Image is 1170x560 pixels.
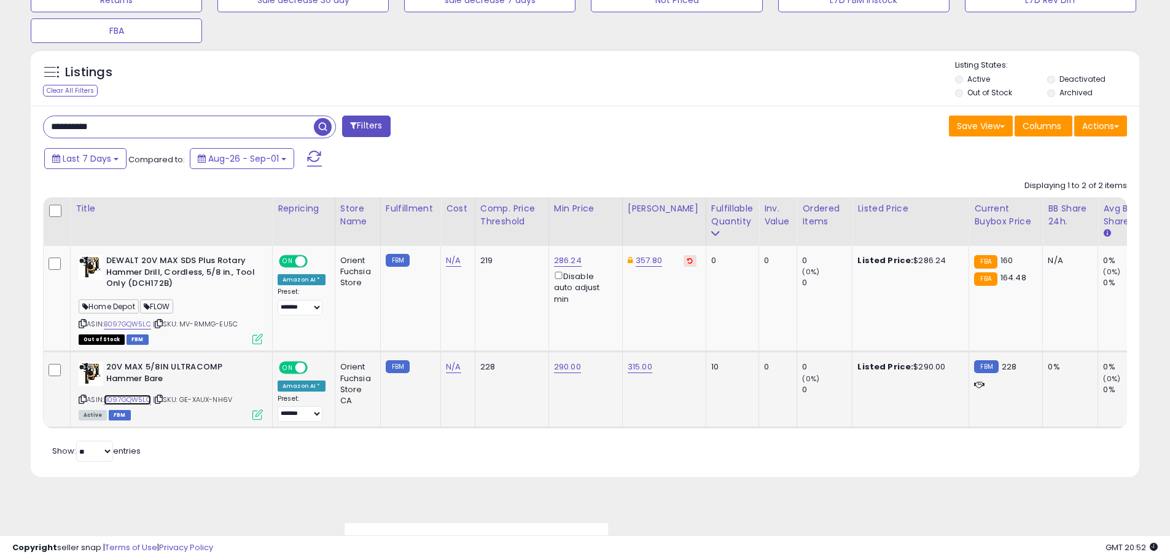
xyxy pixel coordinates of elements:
div: Preset: [278,395,326,422]
span: Compared to: [128,154,185,165]
span: FBM [109,410,131,420]
b: Listed Price: [857,254,913,266]
small: (0%) [802,267,819,277]
div: 0% [1103,277,1153,288]
small: (0%) [1103,267,1120,277]
span: ON [280,363,295,373]
img: 41yEVJ9dyfS._SL40_.jpg [79,255,103,280]
div: 0 [802,277,852,288]
span: ON [280,256,295,267]
div: Repricing [278,202,330,215]
small: FBM [386,360,410,373]
div: BB Share 24h. [1048,202,1093,228]
small: FBM [974,360,998,373]
div: N/A [1048,255,1088,266]
div: Comp. Price Threshold [480,202,544,228]
span: | SKU: MV-RMMG-EU5C [153,319,238,329]
small: FBA [974,255,997,269]
div: 228 [480,361,539,373]
small: FBM [386,254,410,267]
div: Cost [446,202,470,215]
div: 0 [802,361,852,373]
img: 41yEVJ9dyfS._SL40_.jpg [79,361,103,386]
label: Active [967,74,990,84]
a: B097GQW5LC [104,319,151,329]
label: Out of Stock [967,87,1012,98]
button: FBA [31,18,202,43]
div: $290.00 [857,361,959,373]
small: (0%) [802,374,819,384]
div: 10 [711,361,749,373]
span: FBM [127,334,149,345]
label: Deactivated [1059,74,1106,84]
button: Actions [1074,116,1127,136]
span: FLOW [140,299,174,314]
div: Fulfillable Quantity [711,202,754,228]
span: OFF [306,256,326,267]
a: 290.00 [554,361,581,373]
div: Orient Fuchsia Store [340,255,371,289]
div: Fulfillment [386,202,435,215]
small: (0%) [1103,374,1120,384]
div: Orient Fuchsia Store CA [340,361,371,406]
b: Listed Price: [857,361,913,373]
b: 20V MAX 5/8IN ULTRACOMP Hammer Bare [106,361,255,387]
div: Listed Price [857,202,964,215]
div: Displaying 1 to 2 of 2 items [1024,180,1127,192]
button: Columns [1015,116,1072,136]
a: 357.80 [636,254,662,267]
div: 0 [764,361,787,373]
a: 315.00 [628,361,652,373]
a: 286.24 [554,254,582,267]
span: 164.48 [1000,272,1026,283]
h5: Listings [65,64,112,81]
button: Save View [949,116,1013,136]
span: | SKU: GE-XAUX-NH6V [153,395,232,404]
span: Last 7 Days [63,152,111,165]
div: 0% [1103,255,1153,266]
span: Aug-26 - Sep-01 [208,152,279,165]
b: DEWALT 20V MAX SDS Plus Rotary Hammer Drill, Cordless, 5/8 in., Tool Only (DCH172B) [106,255,255,293]
span: 228 [1002,361,1016,373]
div: Amazon AI * [278,274,326,285]
div: 219 [480,255,539,266]
div: 0% [1048,361,1088,373]
span: Show: entries [52,445,141,457]
div: Title [76,202,267,215]
div: Clear All Filters [43,85,98,97]
span: Home Depot [79,299,139,314]
div: Store Name [340,202,375,228]
div: 0 [764,255,787,266]
span: All listings that are currently out of stock and unavailable for purchase on Amazon [79,334,125,345]
a: N/A [446,254,461,267]
div: 0 [711,255,749,266]
div: Preset: [278,288,326,315]
div: [PERSON_NAME] [628,202,701,215]
div: ASIN: [79,361,263,419]
span: All listings currently available for purchase on Amazon [79,410,107,420]
div: 0% [1103,384,1153,395]
a: B097GQW5LC [104,395,151,405]
div: ASIN: [79,255,263,343]
div: Min Price [554,202,617,215]
div: 0 [802,384,852,395]
div: Inv. value [764,202,792,228]
div: Avg BB Share [1103,202,1148,228]
div: Disable auto adjust min [554,269,613,305]
small: Avg BB Share. [1103,228,1110,239]
p: Listing States: [955,60,1139,71]
label: Archived [1059,87,1093,98]
div: Amazon AI * [278,381,326,392]
span: OFF [306,363,326,373]
button: Aug-26 - Sep-01 [190,148,294,169]
button: Filters [342,116,390,137]
button: Last 7 Days [44,148,127,169]
span: 160 [1000,254,1013,266]
div: Ordered Items [802,202,847,228]
small: FBA [974,272,997,286]
div: Current Buybox Price [974,202,1037,228]
span: Columns [1023,120,1061,132]
div: 0% [1103,361,1153,373]
a: N/A [446,361,461,373]
div: 0 [802,255,852,266]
